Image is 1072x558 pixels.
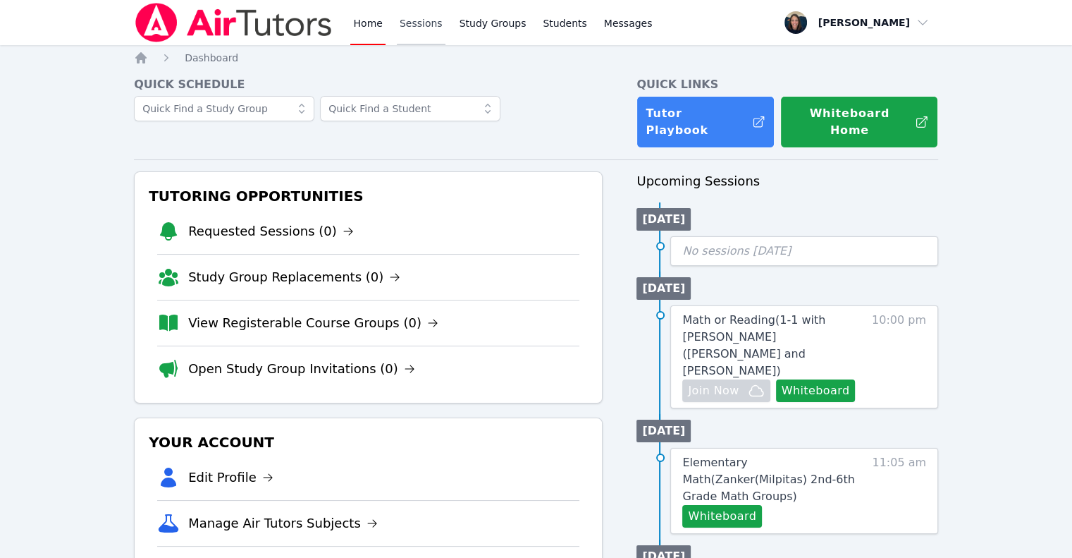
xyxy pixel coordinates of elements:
a: View Registerable Course Groups (0) [188,313,438,333]
span: Messages [604,16,653,30]
a: Open Study Group Invitations (0) [188,359,415,379]
a: Dashboard [185,51,238,65]
img: Air Tutors [134,3,333,42]
button: Whiteboard Home [780,96,938,148]
a: Manage Air Tutors Subjects [188,514,378,533]
a: Tutor Playbook [636,96,775,148]
input: Quick Find a Study Group [134,96,314,121]
h4: Quick Schedule [134,76,603,93]
h3: Tutoring Opportunities [146,183,591,209]
span: 11:05 am [872,454,926,528]
h3: Upcoming Sessions [636,171,938,191]
span: Dashboard [185,52,238,63]
span: 10:00 pm [872,312,926,402]
button: Whiteboard [682,505,762,528]
h4: Quick Links [636,76,938,93]
li: [DATE] [636,420,691,442]
span: Elementary Math ( Zanker(Milpitas) 2nd-6th Grade Math Groups ) [682,456,854,503]
a: Study Group Replacements (0) [188,267,400,287]
button: Join Now [682,380,770,402]
span: No sessions [DATE] [682,244,791,257]
a: Requested Sessions (0) [188,222,354,241]
li: [DATE] [636,208,691,231]
span: Math or Reading ( 1-1 with [PERSON_NAME] ([PERSON_NAME] and [PERSON_NAME] ) [682,313,825,377]
span: Join Now [688,382,739,399]
input: Quick Find a Student [320,96,500,121]
nav: Breadcrumb [134,51,938,65]
a: Math or Reading(1-1 with [PERSON_NAME] ([PERSON_NAME] and [PERSON_NAME]) [682,312,865,380]
a: Elementary Math(Zanker(Milpitas) 2nd-6th Grade Math Groups) [682,454,865,505]
button: Whiteboard [776,380,856,402]
a: Edit Profile [188,468,273,487]
h3: Your Account [146,430,591,455]
li: [DATE] [636,277,691,300]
